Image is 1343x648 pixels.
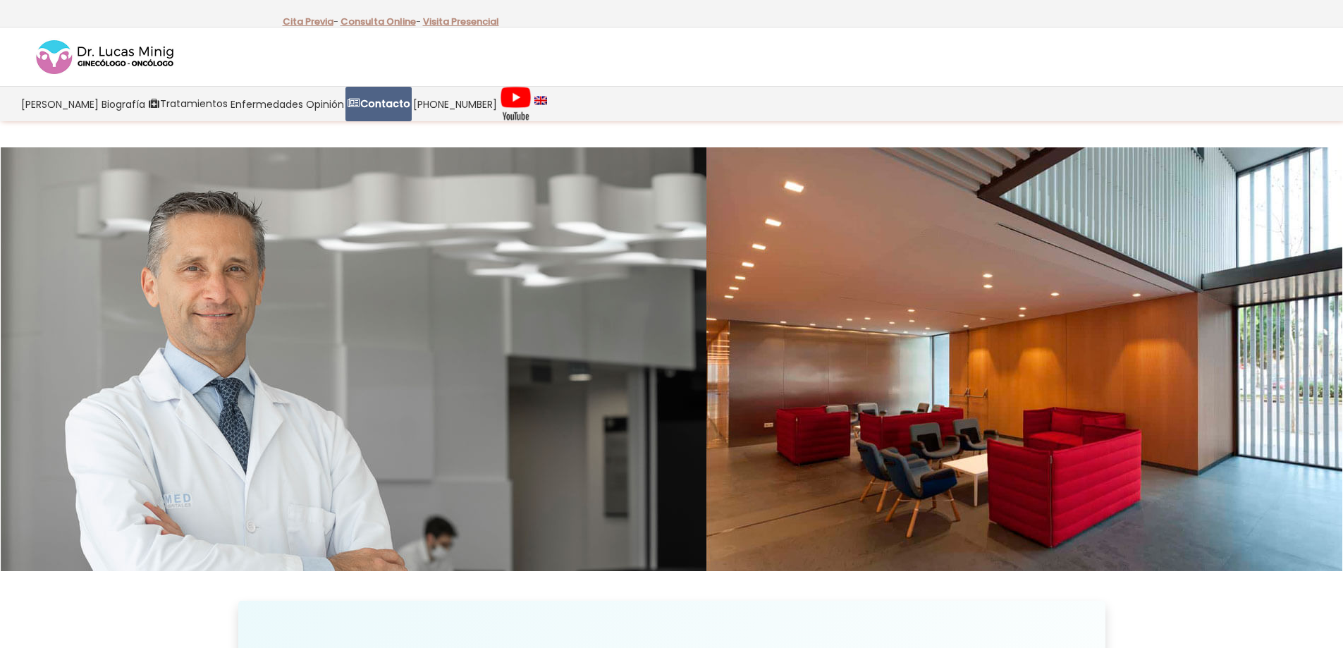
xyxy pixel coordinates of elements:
span: Enfermedades [231,96,303,112]
a: Visita Presencial [423,15,499,28]
a: language english [533,87,548,121]
span: Biografía [102,96,145,112]
span: Tratamientos [160,96,228,112]
span: [PERSON_NAME] [21,96,99,112]
a: Cita Previa [283,15,333,28]
p: - [341,13,421,31]
a: Opinión [305,87,345,121]
a: Biografía [100,87,147,121]
img: Contacto Ginecólogo Lucas Minig en Valencia [1,147,1342,571]
p: - [283,13,338,31]
span: [PHONE_NUMBER] [413,96,497,112]
a: Enfermedades [229,87,305,121]
a: Consulta Online [341,15,416,28]
a: Contacto [345,87,412,121]
a: Videos Youtube Ginecología [498,87,533,121]
img: Videos Youtube Ginecología [500,86,532,121]
span: Opinión [306,96,344,112]
a: [PHONE_NUMBER] [412,87,498,121]
strong: Contacto [360,97,410,111]
img: language english [534,96,547,104]
a: Tratamientos [147,87,229,121]
a: [PERSON_NAME] [20,87,100,121]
